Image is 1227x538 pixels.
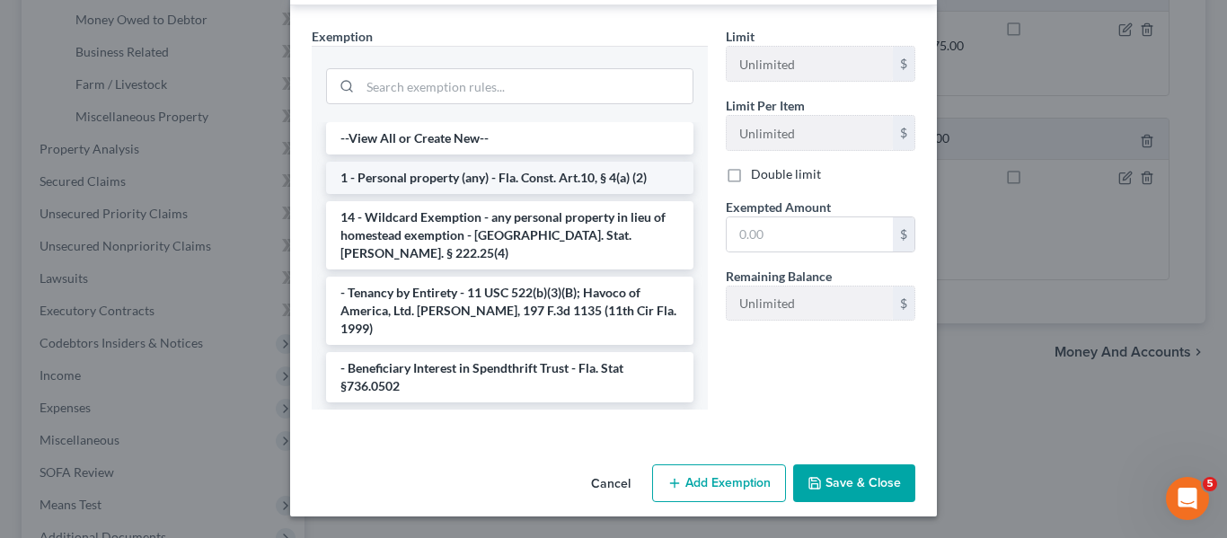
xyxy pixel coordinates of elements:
[312,29,373,44] span: Exemption
[326,277,693,345] li: - Tenancy by Entirety - 11 USC 522(b)(3)(B); Havoco of America, Ltd. [PERSON_NAME], 197 F.3d 1135...
[893,287,914,321] div: $
[893,116,914,150] div: $
[727,47,893,81] input: --
[652,464,786,502] button: Add Exemption
[726,199,831,215] span: Exempted Amount
[727,116,893,150] input: --
[751,165,821,183] label: Double limit
[893,217,914,251] div: $
[726,96,805,115] label: Limit Per Item
[326,352,693,402] li: - Beneficiary Interest in Spendthrift Trust - Fla. Stat §736.0502
[577,466,645,502] button: Cancel
[893,47,914,81] div: $
[360,69,693,103] input: Search exemption rules...
[726,267,832,286] label: Remaining Balance
[326,122,693,154] li: --View All or Create New--
[326,162,693,194] li: 1 - Personal property (any) - Fla. Const. Art.10, § 4(a) (2)
[326,201,693,269] li: 14 - Wildcard Exemption - any personal property in lieu of homestead exemption - [GEOGRAPHIC_DATA...
[727,287,893,321] input: --
[1166,477,1209,520] iframe: Intercom live chat
[1203,477,1217,491] span: 5
[793,464,915,502] button: Save & Close
[727,217,893,251] input: 0.00
[726,29,755,44] span: Limit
